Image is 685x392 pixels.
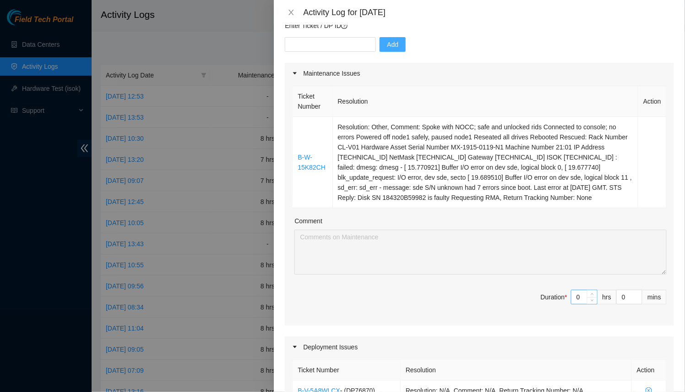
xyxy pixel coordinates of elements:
div: Maintenance Issues [285,63,674,84]
th: Ticket Number [293,86,332,117]
span: Add [387,39,398,50]
th: Resolution [333,86,639,117]
th: Ticket Number [293,360,401,381]
td: Resolution: Other, Comment: Spoke with NOCC; safe and unlocked rids Connected to console; no erro... [333,117,639,208]
div: Deployment Issues [285,337,674,358]
div: hrs [598,290,617,304]
p: Enter Ticket / DP ID [285,21,674,31]
th: Resolution [401,360,632,381]
th: Action [632,360,667,381]
span: caret-right [292,71,298,76]
div: Duration [541,292,567,302]
span: question-circle [341,22,348,29]
span: up [590,291,595,297]
span: caret-right [292,344,298,350]
label: Comment [294,216,322,226]
span: down [590,298,595,304]
div: mins [642,290,667,304]
button: Add [380,37,406,52]
button: Close [285,8,298,17]
span: Increase Value [587,290,597,297]
a: B-W-15K82CH [298,154,326,171]
span: close [288,9,295,16]
textarea: Comment [294,230,667,275]
span: Decrease Value [587,297,597,304]
th: Action [638,86,667,117]
div: Activity Log for [DATE] [303,7,674,17]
